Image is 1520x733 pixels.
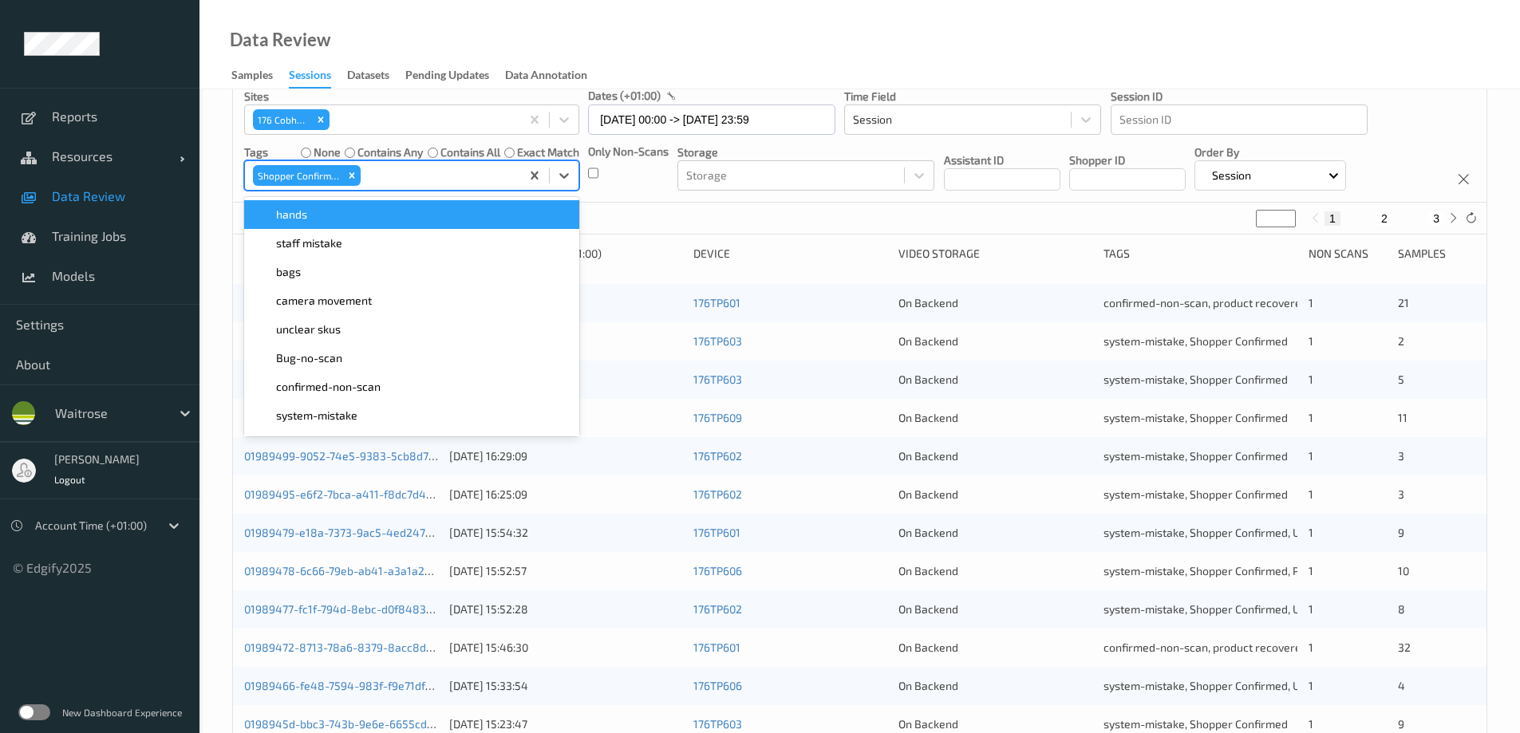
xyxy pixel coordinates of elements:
[944,152,1060,168] p: Assistant ID
[1428,211,1444,226] button: 3
[1309,411,1313,424] span: 1
[276,408,357,424] span: system-mistake
[449,563,682,579] div: [DATE] 15:52:57
[1309,602,1313,616] span: 1
[1103,246,1297,262] div: Tags
[898,678,1092,694] div: On Backend
[1206,167,1257,183] p: Session
[1398,640,1411,654] span: 32
[677,144,934,160] p: Storage
[449,601,682,617] div: [DATE] 15:52:28
[1398,334,1404,348] span: 2
[898,372,1092,388] div: On Backend
[693,487,742,501] a: 176TP602
[1398,449,1404,463] span: 3
[898,525,1092,541] div: On Backend
[898,448,1092,464] div: On Backend
[1103,411,1288,424] span: system-mistake, Shopper Confirmed
[1309,564,1313,577] span: 1
[693,717,742,731] a: 176TP603
[693,334,742,348] a: 176TP603
[844,89,1101,104] p: Time Field
[1069,152,1186,168] p: Shopper ID
[1103,334,1288,348] span: system-mistake, Shopper Confirmed
[1103,296,1510,309] span: confirmed-non-scan, product recovered, recovered product, Shopper Confirmed
[244,717,464,731] a: 0198945d-bbc3-743b-9e6e-6655cd386775
[1398,487,1404,501] span: 3
[898,295,1092,311] div: On Backend
[1309,246,1386,262] div: Non Scans
[449,525,682,541] div: [DATE] 15:54:32
[1103,372,1288,386] span: system-mistake, Shopper Confirmed
[1194,144,1347,160] p: Order By
[1376,211,1392,226] button: 2
[693,246,887,262] div: Device
[1309,334,1313,348] span: 1
[1398,679,1405,692] span: 4
[343,165,361,186] div: Remove Shopper Confirmed
[449,640,682,656] div: [DATE] 15:46:30
[898,563,1092,579] div: On Backend
[693,449,742,463] a: 176TP602
[1103,449,1288,463] span: system-mistake, Shopper Confirmed
[449,448,682,464] div: [DATE] 16:29:09
[505,67,587,87] div: Data Annotation
[440,144,500,160] label: contains all
[1309,487,1313,501] span: 1
[693,296,740,309] a: 176TP601
[1309,526,1313,539] span: 1
[1309,679,1313,692] span: 1
[693,679,742,692] a: 176TP606
[314,144,341,160] label: none
[276,235,342,251] span: staff mistake
[253,109,312,130] div: 176 Cobham
[244,487,458,501] a: 01989495-e6f2-7bca-a411-f8dc7d44a7bb
[1309,372,1313,386] span: 1
[898,333,1092,349] div: On Backend
[1398,296,1409,309] span: 21
[276,321,341,337] span: unclear skus
[693,372,742,386] a: 176TP603
[276,350,342,366] span: Bug-no-scan
[588,144,669,160] p: Only Non-Scans
[898,601,1092,617] div: On Backend
[898,487,1092,502] div: On Backend
[1103,564,1380,577] span: system-mistake, Shopper Confirmed, Picklist item alert
[244,640,464,654] a: 01989472-8713-78a6-8379-8acc8d02eb0a
[1309,296,1313,309] span: 1
[1398,246,1475,262] div: Samples
[253,165,343,186] div: Shopper Confirmed
[517,144,579,160] label: exact match
[1309,640,1313,654] span: 1
[244,449,464,463] a: 01989499-9052-74e5-9383-5cb8d71c92db
[312,109,330,130] div: Remove 176 Cobham
[244,144,268,160] p: Tags
[276,293,372,309] span: camera movement
[230,32,330,48] div: Data Review
[1103,717,1288,731] span: system-mistake, Shopper Confirmed
[449,716,682,732] div: [DATE] 15:23:47
[505,65,603,87] a: Data Annotation
[449,487,682,502] div: [DATE] 16:25:09
[588,88,661,104] p: dates (+01:00)
[693,564,742,577] a: 176TP606
[1398,372,1404,386] span: 5
[1103,526,1467,539] span: system-mistake, Shopper Confirmed, Unusual-Activity, Picklist item alert
[244,679,457,692] a: 01989466-fe48-7594-983f-f9e71df428f4
[357,144,423,160] label: contains any
[289,65,347,89] a: Sessions
[1103,487,1288,501] span: system-mistake, Shopper Confirmed
[693,411,742,424] a: 176TP609
[405,67,489,87] div: Pending Updates
[449,678,682,694] div: [DATE] 15:33:54
[347,67,389,87] div: Datasets
[1398,411,1407,424] span: 11
[693,526,740,539] a: 176TP601
[1398,717,1404,731] span: 9
[244,89,579,104] p: Sites
[1325,211,1340,226] button: 1
[231,67,273,87] div: Samples
[1103,679,1467,692] span: system-mistake, Shopper Confirmed, Unusual-Activity, Picklist item alert
[244,564,461,577] a: 01989478-6c66-79eb-ab41-a3a1a214d9c0
[276,207,307,223] span: hands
